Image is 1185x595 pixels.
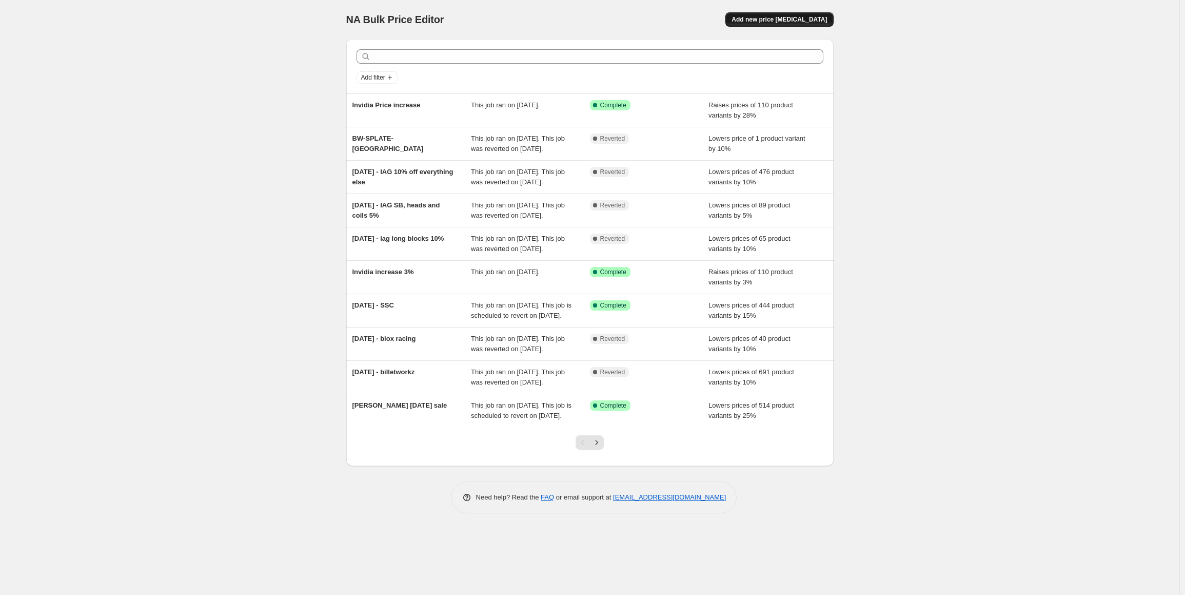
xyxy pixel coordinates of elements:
a: [EMAIL_ADDRESS][DOMAIN_NAME] [613,493,726,501]
span: This job ran on [DATE]. [471,268,540,276]
span: Reverted [600,235,625,243]
span: Complete [600,401,626,410]
span: This job ran on [DATE]. This job is scheduled to revert on [DATE]. [471,301,571,319]
span: Invidia Price increase [352,101,421,109]
span: Complete [600,301,626,310]
span: Need help? Read the [476,493,541,501]
span: This job ran on [DATE]. [471,101,540,109]
span: [DATE] - billetworkz [352,368,415,376]
span: NA Bulk Price Editor [346,14,444,25]
span: Reverted [600,335,625,343]
span: [PERSON_NAME] [DATE] sale [352,401,447,409]
span: Reverted [600,201,625,209]
span: This job ran on [DATE]. This job is scheduled to revert on [DATE]. [471,401,571,419]
span: Lowers prices of 691 product variants by 10% [708,368,794,386]
button: Next [589,435,604,450]
span: Lowers price of 1 product variant by 10% [708,135,805,152]
nav: Pagination [576,435,604,450]
span: BW-SPLATE-[GEOGRAPHIC_DATA] [352,135,424,152]
span: Lowers prices of 476 product variants by 10% [708,168,794,186]
span: Complete [600,101,626,109]
span: Reverted [600,168,625,176]
span: This job ran on [DATE]. This job was reverted on [DATE]. [471,235,565,253]
span: [DATE] - blox racing [352,335,416,342]
span: Lowers prices of 40 product variants by 10% [708,335,791,353]
span: Reverted [600,368,625,376]
span: Add filter [361,73,385,82]
span: [DATE] - IAG 10% off everything else [352,168,453,186]
button: Add new price [MEDICAL_DATA] [725,12,833,27]
span: Raises prices of 110 product variants by 28% [708,101,793,119]
span: Raises prices of 110 product variants by 3% [708,268,793,286]
span: This job ran on [DATE]. This job was reverted on [DATE]. [471,135,565,152]
span: Lowers prices of 514 product variants by 25% [708,401,794,419]
span: [DATE] - iag long blocks 10% [352,235,444,242]
span: This job ran on [DATE]. This job was reverted on [DATE]. [471,335,565,353]
span: Lowers prices of 444 product variants by 15% [708,301,794,319]
span: This job ran on [DATE]. This job was reverted on [DATE]. [471,201,565,219]
span: Invidia increase 3% [352,268,414,276]
span: This job ran on [DATE]. This job was reverted on [DATE]. [471,168,565,186]
span: This job ran on [DATE]. This job was reverted on [DATE]. [471,368,565,386]
span: Add new price [MEDICAL_DATA] [732,15,827,24]
span: [DATE] - IAG SB, heads and coils 5% [352,201,440,219]
span: Lowers prices of 65 product variants by 10% [708,235,791,253]
span: [DATE] - SSC [352,301,394,309]
span: Lowers prices of 89 product variants by 5% [708,201,791,219]
span: Complete [600,268,626,276]
button: Add filter [357,71,398,84]
span: or email support at [554,493,613,501]
span: Reverted [600,135,625,143]
a: FAQ [541,493,554,501]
